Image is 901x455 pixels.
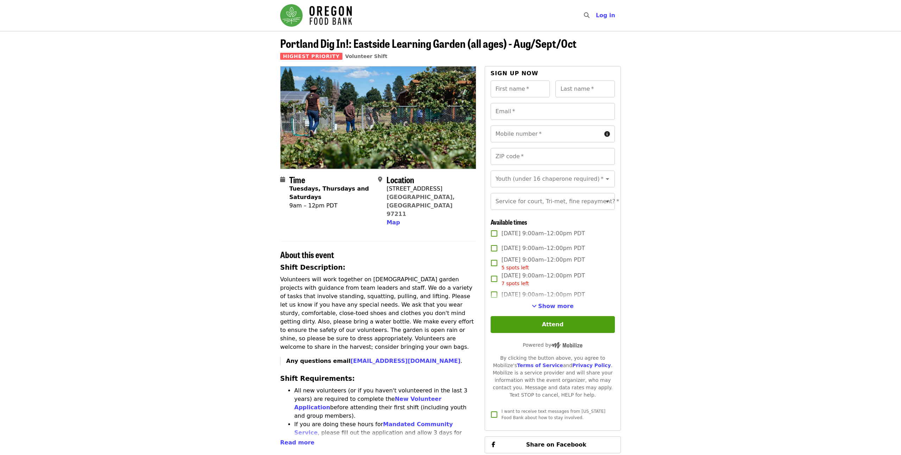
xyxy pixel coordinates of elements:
button: Map [386,218,400,227]
span: Map [386,219,400,226]
button: Log in [590,8,621,23]
span: [DATE] 9:00am–12:00pm PDT [502,229,585,238]
span: About this event [280,248,334,261]
span: Powered by [523,342,582,348]
strong: Shift Description: [280,264,345,271]
span: Share on Facebook [526,441,586,448]
button: Read more [280,438,314,447]
i: calendar icon [280,176,285,183]
img: Powered by Mobilize [551,342,582,348]
div: [STREET_ADDRESS] [386,185,470,193]
span: 5 spots left [502,265,529,270]
a: [GEOGRAPHIC_DATA], [GEOGRAPHIC_DATA] 97211 [386,194,455,217]
li: All new volunteers (or if you haven't volunteered in the last 3 years) are required to complete t... [294,386,476,420]
span: Available times [491,217,527,226]
span: Sign up now [491,70,538,77]
img: Oregon Food Bank - Home [280,4,352,27]
i: map-marker-alt icon [378,176,382,183]
span: [DATE] 9:00am–12:00pm PDT [502,244,585,252]
span: Time [289,173,305,186]
input: Email [491,103,615,120]
strong: Any questions email [286,358,460,364]
span: I want to receive text messages from [US_STATE] Food Bank about how to stay involved. [502,409,605,420]
input: ZIP code [491,148,615,165]
span: Show more [538,303,574,309]
button: See more timeslots [532,302,574,310]
a: Volunteer Shift [345,53,388,59]
span: Portland Dig In!: Eastside Learning Garden (all ages) - Aug/Sept/Oct [280,35,576,51]
a: [EMAIL_ADDRESS][DOMAIN_NAME] [351,358,460,364]
span: Read more [280,439,314,446]
span: Location [386,173,414,186]
strong: Shift Requirements: [280,375,355,382]
button: Share on Facebook [485,436,621,453]
p: . [286,357,476,365]
button: Open [603,174,612,184]
input: Last name [555,81,615,97]
span: 7 spots left [502,281,529,286]
span: Log in [596,12,615,19]
input: Mobile number [491,126,601,142]
i: search icon [584,12,590,19]
p: Volunteers will work together on [DEMOGRAPHIC_DATA] garden projects with guidance from team leade... [280,275,476,351]
a: Terms of Service [517,363,563,368]
span: [DATE] 9:00am–12:00pm PDT [502,271,585,287]
input: Search [594,7,599,24]
a: Mandated Community Service [294,421,453,436]
div: By clicking the button above, you agree to Mobilize's and . Mobilize is a service provider and wi... [491,354,615,399]
input: First name [491,81,550,97]
img: Portland Dig In!: Eastside Learning Garden (all ages) - Aug/Sept/Oct organized by Oregon Food Bank [281,66,476,168]
div: 9am – 12pm PDT [289,201,372,210]
span: Highest Priority [280,53,342,60]
span: [DATE] 9:00am–12:00pm PDT [502,256,585,271]
button: Attend [491,316,615,333]
strong: Tuesdays, Thursdays and Saturdays [289,185,369,200]
i: circle-info icon [604,131,610,137]
button: Open [603,197,612,206]
li: If you are doing these hours for , please fill out the application and allow 3 days for approval.... [294,420,476,454]
span: [DATE] 9:00am–12:00pm PDT [502,290,585,299]
a: Privacy Policy [572,363,611,368]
